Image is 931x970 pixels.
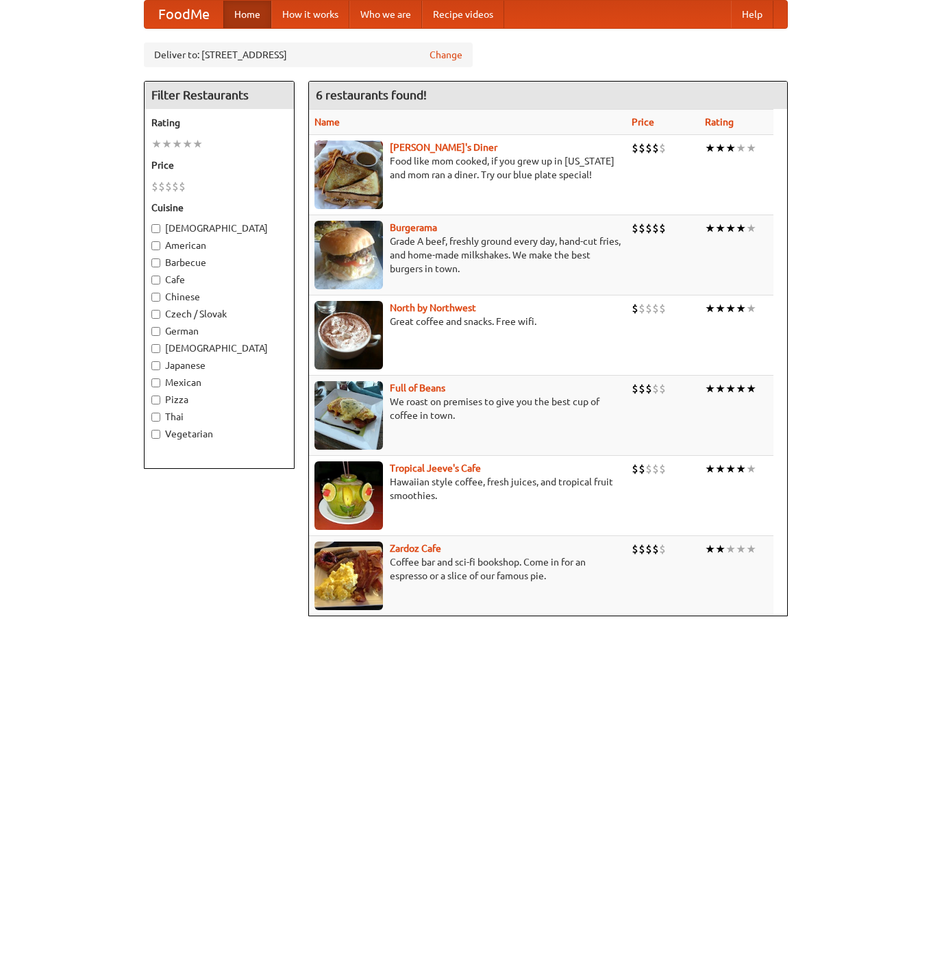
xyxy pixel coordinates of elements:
[645,301,652,316] li: $
[659,221,666,236] li: $
[652,141,659,156] li: $
[715,461,725,476] li: ★
[314,381,383,450] img: beans.jpg
[632,542,638,557] li: $
[422,1,504,28] a: Recipe videos
[390,222,437,233] a: Burgerama
[151,378,160,387] input: Mexican
[390,142,497,153] a: [PERSON_NAME]'s Diner
[659,461,666,476] li: $
[151,393,287,407] label: Pizza
[151,427,287,441] label: Vegetarian
[151,293,160,302] input: Chinese
[179,179,186,194] li: $
[746,542,756,557] li: ★
[659,542,666,557] li: $
[632,221,638,236] li: $
[725,542,736,557] li: ★
[652,542,659,557] li: $
[725,141,736,156] li: ★
[314,154,621,182] p: Food like mom cooked, if you grew up in [US_STATE] and mom ran a diner. Try our blue plate special!
[349,1,422,28] a: Who we are
[725,381,736,396] li: ★
[271,1,349,28] a: How it works
[314,555,621,583] p: Coffee bar and sci-fi bookshop. Come in for an espresso or a slice of our famous pie.
[151,430,160,439] input: Vegetarian
[151,324,287,338] label: German
[632,301,638,316] li: $
[638,381,645,396] li: $
[746,381,756,396] li: ★
[151,413,160,422] input: Thai
[746,221,756,236] li: ★
[390,463,481,474] b: Tropical Jeeve's Cafe
[705,301,715,316] li: ★
[715,141,725,156] li: ★
[725,301,736,316] li: ★
[652,301,659,316] li: $
[705,141,715,156] li: ★
[151,376,287,389] label: Mexican
[705,542,715,557] li: ★
[632,141,638,156] li: $
[151,179,158,194] li: $
[705,221,715,236] li: ★
[151,361,160,370] input: Japanese
[746,141,756,156] li: ★
[715,542,725,557] li: ★
[638,221,645,236] li: $
[314,475,621,502] p: Hawaiian style coffee, fresh juices, and tropical fruit smoothies.
[645,221,652,236] li: $
[172,179,179,194] li: $
[715,221,725,236] li: ★
[645,542,652,557] li: $
[151,136,162,151] li: ★
[151,201,287,215] h5: Cuisine
[314,141,383,209] img: sallys.jpg
[736,542,746,557] li: ★
[736,221,746,236] li: ★
[316,88,427,101] ng-pluralize: 6 restaurants found!
[645,381,652,396] li: $
[715,381,725,396] li: ★
[715,301,725,316] li: ★
[314,542,383,610] img: zardoz.jpg
[145,1,223,28] a: FoodMe
[645,461,652,476] li: $
[151,344,160,353] input: [DEMOGRAPHIC_DATA]
[638,301,645,316] li: $
[736,381,746,396] li: ★
[430,48,462,62] a: Change
[390,543,441,554] b: Zardoz Cafe
[151,258,160,267] input: Barbecue
[223,1,271,28] a: Home
[652,461,659,476] li: $
[151,276,160,284] input: Cafe
[632,461,638,476] li: $
[390,302,476,313] a: North by Northwest
[151,410,287,424] label: Thai
[151,290,287,304] label: Chinese
[151,256,287,269] label: Barbecue
[314,461,383,530] img: jeeves.jpg
[638,141,645,156] li: $
[652,221,659,236] li: $
[659,301,666,316] li: $
[193,136,203,151] li: ★
[144,43,473,67] div: Deliver to: [STREET_ADDRESS]
[151,158,287,172] h5: Price
[638,542,645,557] li: $
[314,315,621,328] p: Great coffee and snacks. Free wifi.
[162,136,172,151] li: ★
[314,301,383,369] img: north.jpg
[151,241,160,250] input: American
[151,239,287,252] label: American
[746,301,756,316] li: ★
[632,117,654,128] a: Price
[645,141,652,156] li: $
[151,341,287,355] label: [DEMOGRAPHIC_DATA]
[725,461,736,476] li: ★
[158,179,165,194] li: $
[314,221,383,289] img: burgerama.jpg
[659,141,666,156] li: $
